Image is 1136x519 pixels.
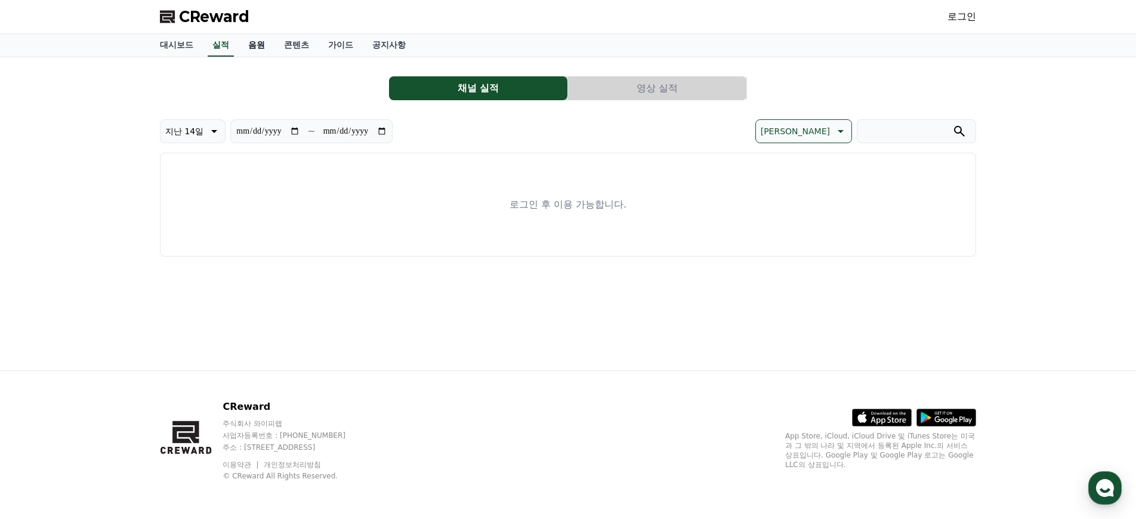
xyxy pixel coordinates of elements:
[184,396,199,406] span: 설정
[947,10,976,24] a: 로그인
[568,76,747,100] a: 영상 실적
[4,378,79,408] a: 홈
[223,400,368,414] p: CReward
[208,34,234,57] a: 실적
[239,34,274,57] a: 음원
[38,396,45,406] span: 홈
[264,461,321,469] a: 개인정보처리방침
[389,76,568,100] a: 채널 실적
[274,34,319,57] a: 콘텐츠
[755,119,852,143] button: [PERSON_NAME]
[785,431,976,469] p: App Store, iCloud, iCloud Drive 및 iTunes Store는 미국과 그 밖의 나라 및 지역에서 등록된 Apple Inc.의 서비스 상표입니다. Goo...
[223,471,368,481] p: © CReward All Rights Reserved.
[307,124,315,138] p: ~
[510,197,626,212] p: 로그인 후 이용 가능합니다.
[160,119,226,143] button: 지난 14일
[568,76,746,100] button: 영상 실적
[223,419,368,428] p: 주식회사 와이피랩
[165,123,203,140] p: 지난 14일
[154,378,229,408] a: 설정
[761,123,830,140] p: [PERSON_NAME]
[319,34,363,57] a: 가이드
[389,76,567,100] button: 채널 실적
[79,378,154,408] a: 대화
[223,431,368,440] p: 사업자등록번호 : [PHONE_NUMBER]
[363,34,415,57] a: 공지사항
[179,7,249,26] span: CReward
[223,461,260,469] a: 이용약관
[109,397,124,406] span: 대화
[160,7,249,26] a: CReward
[150,34,203,57] a: 대시보드
[223,443,368,452] p: 주소 : [STREET_ADDRESS]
